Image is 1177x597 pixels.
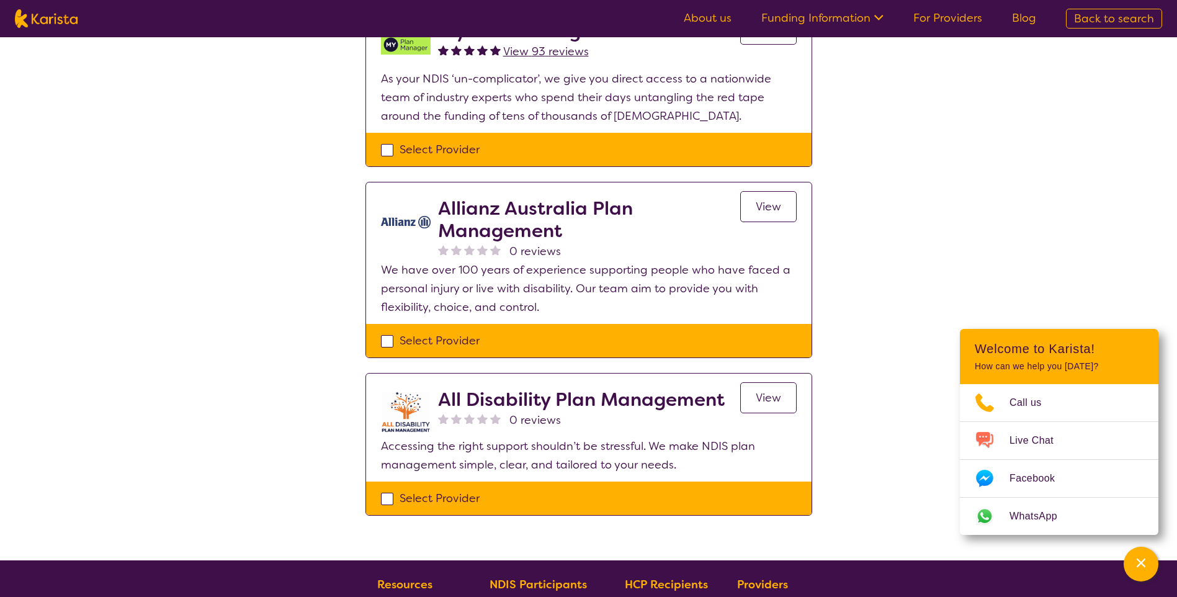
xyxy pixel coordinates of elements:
span: View 93 reviews [503,44,589,59]
h2: Welcome to Karista! [975,341,1143,356]
p: We have over 100 years of experience supporting people who have faced a personal injury or live w... [381,261,797,316]
b: NDIS Participants [490,577,587,592]
a: View [740,382,797,413]
b: Providers [737,577,788,592]
span: Call us [1009,393,1057,412]
span: Live Chat [1009,431,1068,450]
a: About us [684,11,732,25]
img: fullstar [477,45,488,55]
img: nonereviewstar [451,245,462,255]
b: Resources [377,577,432,592]
img: Karista logo [15,9,78,28]
img: nonereviewstar [451,413,462,424]
span: Back to search [1074,11,1154,26]
img: fullstar [438,45,449,55]
img: nonereviewstar [490,413,501,424]
a: Back to search [1066,9,1162,29]
p: How can we help you [DATE]? [975,361,1143,372]
a: Funding Information [761,11,884,25]
img: nonereviewstar [477,245,488,255]
span: 0 reviews [509,411,561,429]
img: fullstar [490,45,501,55]
img: v05irhjwnjh28ktdyyfd.png [381,20,431,70]
span: View [756,199,781,214]
img: at5vqv0lot2lggohlylh.jpg [381,388,431,437]
span: 0 reviews [509,242,561,261]
a: View 93 reviews [503,42,589,61]
span: Facebook [1009,469,1070,488]
img: nonereviewstar [438,413,449,424]
img: nonereviewstar [438,245,449,255]
span: WhatsApp [1009,507,1072,526]
a: Blog [1012,11,1036,25]
p: As your NDIS ‘un-complicator’, we give you direct access to a nationwide team of industry experts... [381,70,797,125]
img: fullstar [464,45,475,55]
img: nonereviewstar [490,245,501,255]
h2: Allianz Australia Plan Management [438,197,740,242]
ul: Choose channel [960,384,1158,535]
a: Web link opens in a new tab. [960,498,1158,535]
img: nonereviewstar [464,413,475,424]
span: View [756,390,781,405]
h2: All Disability Plan Management [438,388,725,411]
div: Channel Menu [960,329,1158,535]
p: Accessing the right support shouldn’t be stressful. We make NDIS plan management simple, clear, a... [381,437,797,474]
b: HCP Recipients [625,577,708,592]
img: nonereviewstar [464,245,475,255]
img: fullstar [451,45,462,55]
a: For Providers [913,11,982,25]
a: View [740,191,797,222]
button: Channel Menu [1124,547,1158,581]
img: nonereviewstar [477,413,488,424]
img: rr7gtpqyd7oaeufumguf.jpg [381,197,431,247]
